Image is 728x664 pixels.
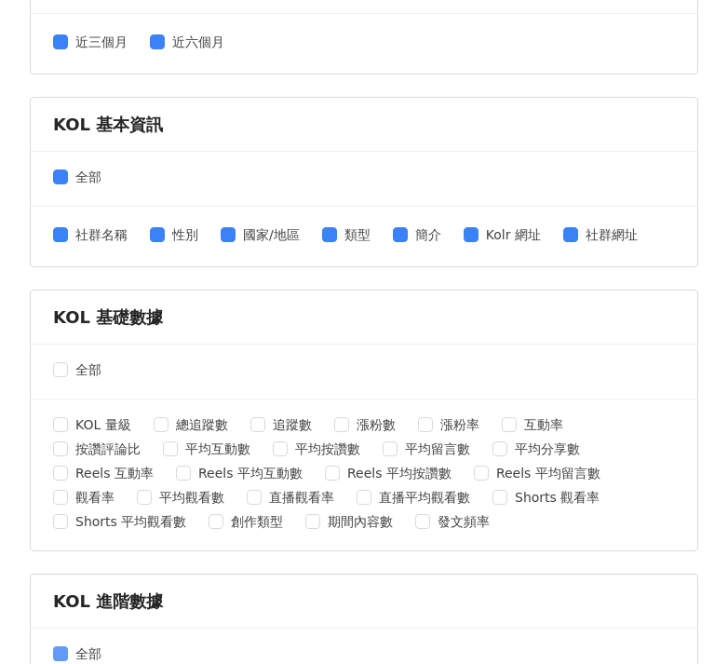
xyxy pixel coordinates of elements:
span: 總追蹤數 [169,414,236,435]
span: KOL 量級 [68,414,139,435]
span: Shorts 觀看率 [507,487,607,508]
span: 近三個月 [68,32,135,52]
span: 直播觀看率 [262,487,342,508]
span: 追蹤數 [265,414,319,435]
span: 平均留言數 [398,439,478,459]
span: 近六個月 [165,32,232,52]
span: 類型 [337,224,378,245]
span: 觀看率 [68,487,122,508]
span: Reels 平均互動數 [191,463,310,483]
div: KOL 進階數據 [53,589,675,613]
span: 漲粉率 [433,414,487,435]
span: 平均觀看數 [152,487,232,508]
span: Shorts 平均觀看數 [68,511,194,532]
span: 簡介 [408,224,449,245]
span: 社群名稱 [68,224,135,245]
span: 全部 [68,359,109,380]
span: Reels 平均留言數 [489,463,608,483]
span: Reels 平均按讚數 [340,463,459,483]
div: KOL 基本資訊 [53,113,675,136]
span: 平均分享數 [507,439,587,459]
div: KOL 基礎數據 [53,305,675,329]
span: 創作類型 [223,511,290,532]
span: 國家/地區 [236,224,307,245]
span: Kolr 網址 [479,224,548,245]
span: 全部 [68,167,109,187]
span: 社群網址 [578,224,645,245]
span: 直播平均觀看數 [371,487,478,508]
span: Reels 互動率 [68,463,161,483]
span: 發文頻率 [430,511,497,532]
span: 按讚評論比 [68,439,148,459]
span: 漲粉數 [349,414,403,435]
span: 互動率 [517,414,571,435]
span: 全部 [68,644,109,664]
span: 平均互動數 [178,439,258,459]
span: 平均按讚數 [288,439,368,459]
span: 期間內容數 [320,511,400,532]
span: 性別 [165,224,206,245]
